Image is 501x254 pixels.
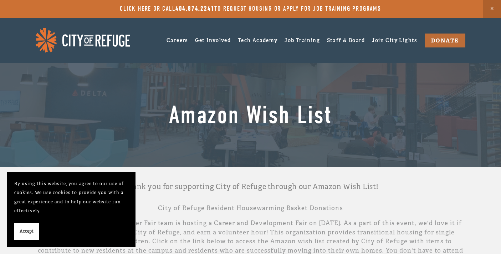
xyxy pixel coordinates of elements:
a: DONATE [425,34,465,47]
h1: Amazon Wish List [36,101,465,129]
h3: Thank you for supporting City of Refuge through our Amazon Wish List! [36,182,465,192]
span: Accept [20,227,34,236]
p: City of Refuge Resident Housewarming Basket Donations [36,204,465,213]
a: Get Involved [195,37,231,44]
a: Join City Lights [372,35,417,46]
a: Careers [167,35,188,46]
a: Job Training [285,35,320,46]
button: Accept [14,223,39,240]
section: Cookie banner [7,172,136,247]
a: Staff & Board [327,35,365,46]
a: Tech Academy [238,35,278,46]
img: City of Refuge [36,28,130,52]
p: By using this website, you agree to our use of cookies. We use cookies to provide you with a grea... [14,179,128,216]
